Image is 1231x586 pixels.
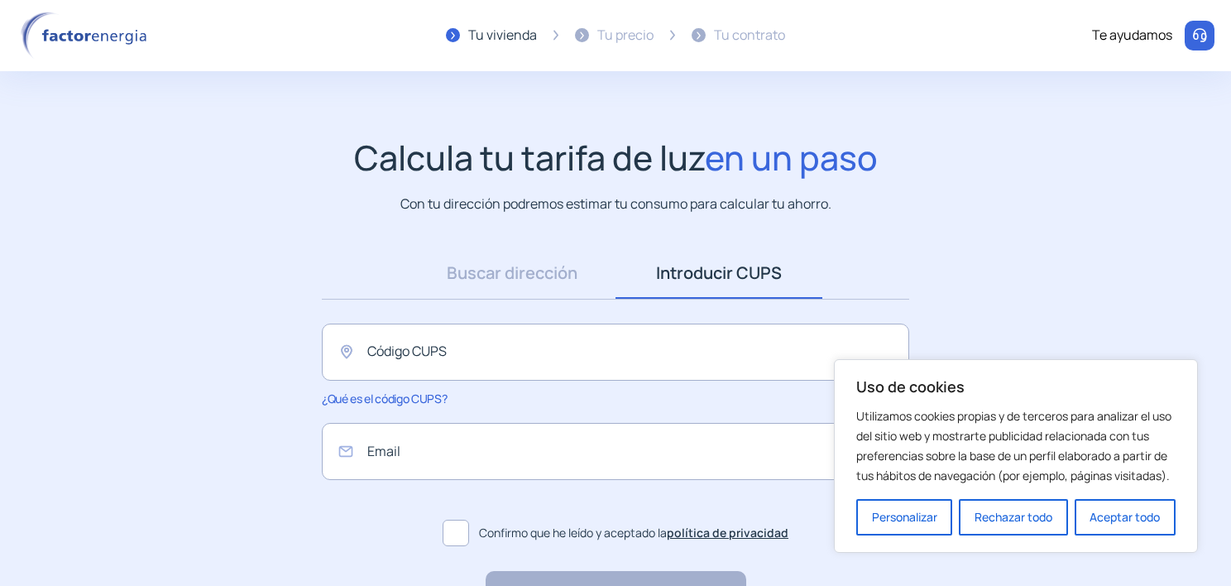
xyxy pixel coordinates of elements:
div: Tu vivienda [468,25,537,46]
span: en un paso [705,134,878,180]
p: Uso de cookies [856,377,1176,396]
a: política de privacidad [667,525,788,540]
div: Te ayudamos [1092,25,1172,46]
a: Buscar dirección [409,247,615,299]
span: Confirmo que he leído y aceptado la [479,524,788,542]
button: Aceptar todo [1075,499,1176,536]
img: logo factor [17,12,157,60]
div: Uso de cookies [834,359,1198,553]
a: Introducir CUPS [615,247,822,299]
p: Utilizamos cookies propias y de terceros para analizar el uso del sitio web y mostrarte publicida... [856,406,1176,486]
img: llamar [1191,27,1208,44]
button: Rechazar todo [959,499,1067,536]
p: Con tu dirección podremos estimar tu consumo para calcular tu ahorro. [400,194,831,214]
div: Tu precio [597,25,654,46]
button: Personalizar [856,499,952,536]
h1: Calcula tu tarifa de luz [354,137,878,178]
span: ¿Qué es el código CUPS? [322,391,447,406]
div: Tu contrato [714,25,785,46]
